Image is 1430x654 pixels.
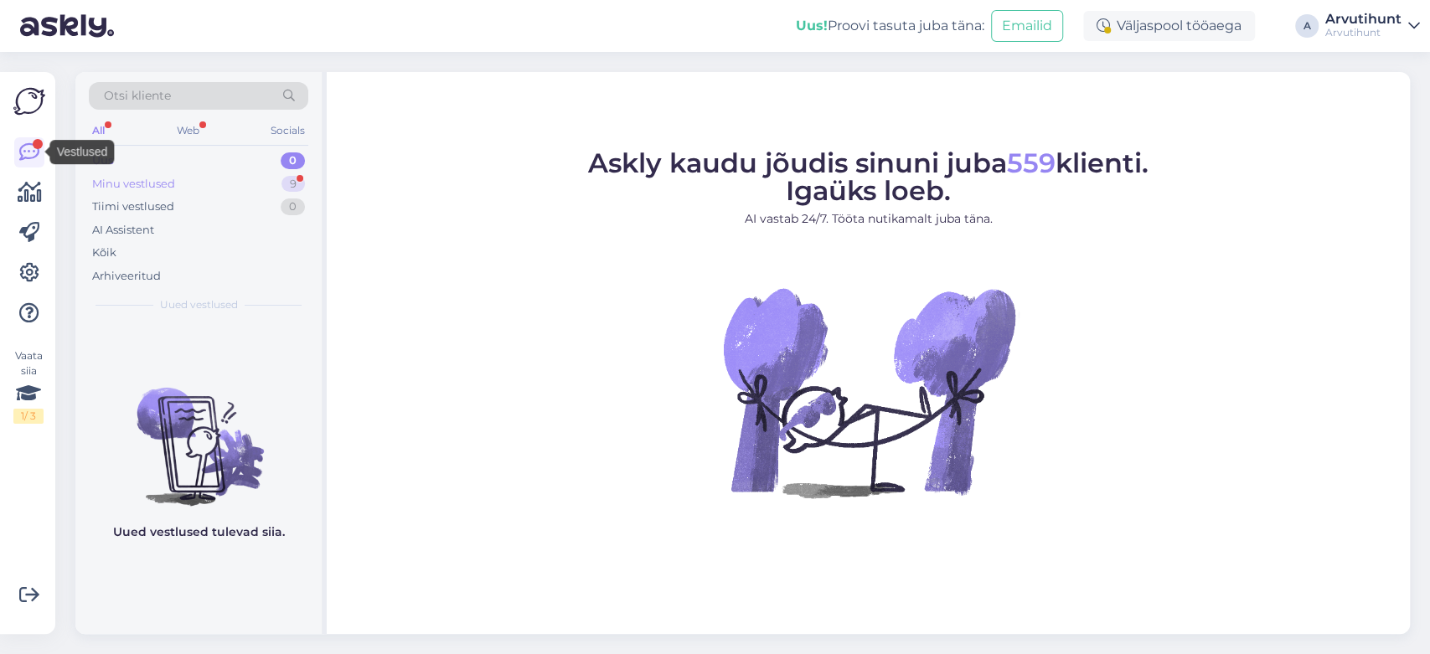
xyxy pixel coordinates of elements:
[281,198,305,215] div: 0
[92,268,161,285] div: Arhiveeritud
[13,409,44,424] div: 1 / 3
[160,297,238,312] span: Uued vestlused
[588,210,1149,228] p: AI vastab 24/7. Tööta nutikamalt juba täna.
[113,523,285,541] p: Uued vestlused tulevad siia.
[588,147,1149,207] span: Askly kaudu jõudis sinuni juba klienti. Igaüks loeb.
[1083,11,1255,41] div: Väljaspool tööaega
[281,176,305,193] div: 9
[104,87,171,105] span: Otsi kliente
[92,176,175,193] div: Minu vestlused
[13,85,45,117] img: Askly Logo
[13,348,44,424] div: Vaata siia
[92,245,116,261] div: Kõik
[281,152,305,169] div: 0
[1325,13,1402,26] div: Arvutihunt
[75,358,322,508] img: No chats
[50,140,115,164] div: Vestlused
[1325,13,1420,39] a: ArvutihuntArvutihunt
[796,18,828,33] b: Uus!
[92,222,154,239] div: AI Assistent
[92,198,174,215] div: Tiimi vestlused
[991,10,1063,42] button: Emailid
[796,16,984,36] div: Proovi tasuta juba täna:
[1325,26,1402,39] div: Arvutihunt
[89,120,108,142] div: All
[267,120,308,142] div: Socials
[1295,14,1319,38] div: A
[718,241,1020,543] img: No Chat active
[173,120,203,142] div: Web
[1007,147,1056,179] span: 559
